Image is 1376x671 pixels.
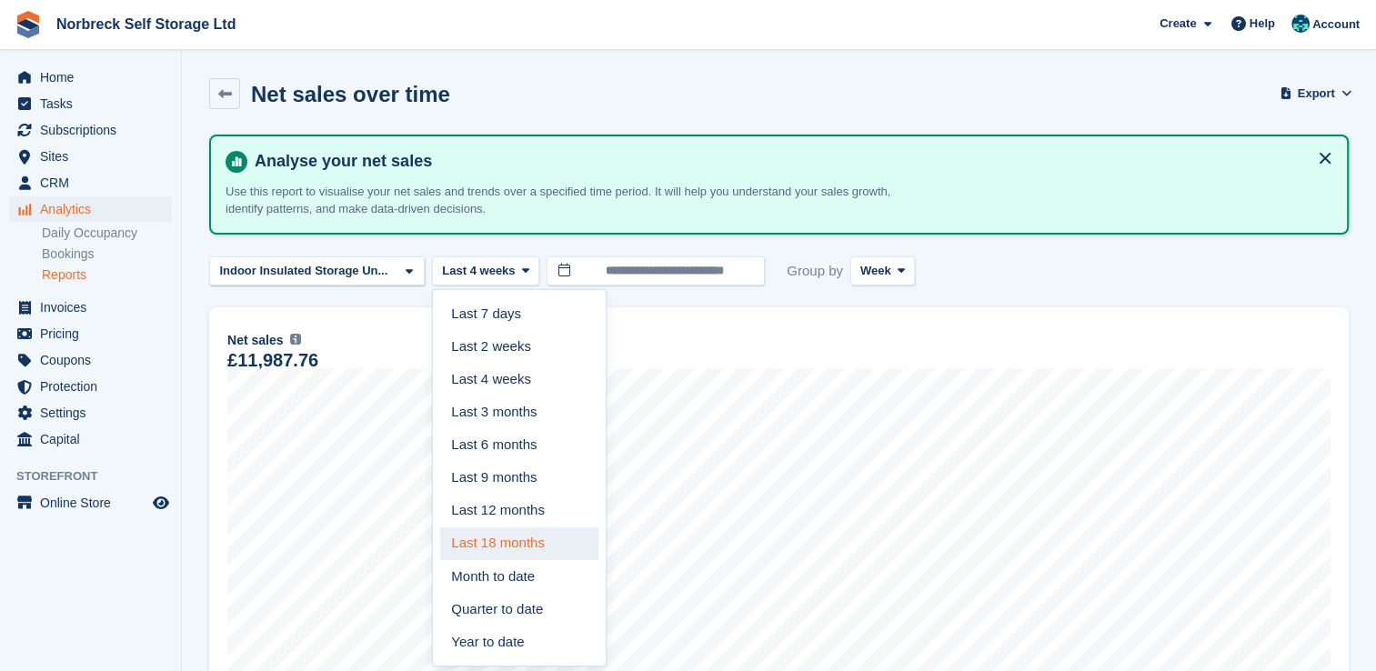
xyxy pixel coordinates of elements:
span: Last 4 weeks [442,262,515,280]
h2: Net sales over time [251,82,450,106]
span: Pricing [40,321,149,346]
a: menu [9,490,172,516]
span: Account [1312,15,1360,34]
a: Last 18 months [440,527,598,560]
span: Analytics [40,196,149,222]
a: Daily Occupancy [42,225,172,242]
a: menu [9,400,172,426]
a: Norbreck Self Storage Ltd [49,9,243,39]
a: Preview store [150,492,172,514]
button: Export [1283,78,1349,108]
span: Home [40,65,149,90]
span: Protection [40,374,149,399]
a: menu [9,91,172,116]
a: menu [9,144,172,169]
button: Week [850,256,915,286]
a: Month to date [440,560,598,593]
a: menu [9,196,172,222]
a: Last 3 months [440,396,598,428]
span: Settings [40,400,149,426]
span: Capital [40,426,149,452]
div: Indoor Insulated Storage Un... [216,262,395,280]
a: Bookings [42,245,172,263]
a: menu [9,117,172,143]
span: Create [1160,15,1196,33]
a: menu [9,321,172,346]
span: Coupons [40,347,149,373]
span: Subscriptions [40,117,149,143]
img: stora-icon-8386f47178a22dfd0bd8f6a31ec36ba5ce8667c1dd55bd0f319d3a0aa187defe.svg [15,11,42,38]
a: Reports [42,266,172,284]
a: Last 4 weeks [440,363,598,396]
a: menu [9,170,172,195]
img: icon-info-grey-7440780725fd019a000dd9b08b2336e03edf1995a4989e88bcd33f0948082b44.svg [290,334,301,345]
a: Last 2 weeks [440,330,598,363]
img: Sally King [1291,15,1310,33]
a: Last 7 days [440,297,598,330]
p: Use this report to visualise your net sales and trends over a specified time period. It will help... [226,183,908,218]
a: menu [9,347,172,373]
button: Last 4 weeks [432,256,539,286]
span: Invoices [40,295,149,320]
a: Quarter to date [440,593,598,626]
span: Week [860,262,891,280]
a: Last 6 months [440,428,598,461]
a: menu [9,374,172,399]
span: CRM [40,170,149,195]
span: Help [1250,15,1275,33]
a: Year to date [440,626,598,658]
span: Online Store [40,490,149,516]
a: menu [9,65,172,90]
a: menu [9,426,172,452]
a: Last 12 months [440,495,598,527]
span: Export [1298,85,1335,103]
a: Last 9 months [440,461,598,494]
span: Net sales [227,331,283,350]
a: menu [9,295,172,320]
span: Group by [787,256,843,286]
span: Tasks [40,91,149,116]
h4: Analyse your net sales [247,151,1332,172]
span: Storefront [16,467,181,486]
div: £11,987.76 [227,353,318,368]
span: Sites [40,144,149,169]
